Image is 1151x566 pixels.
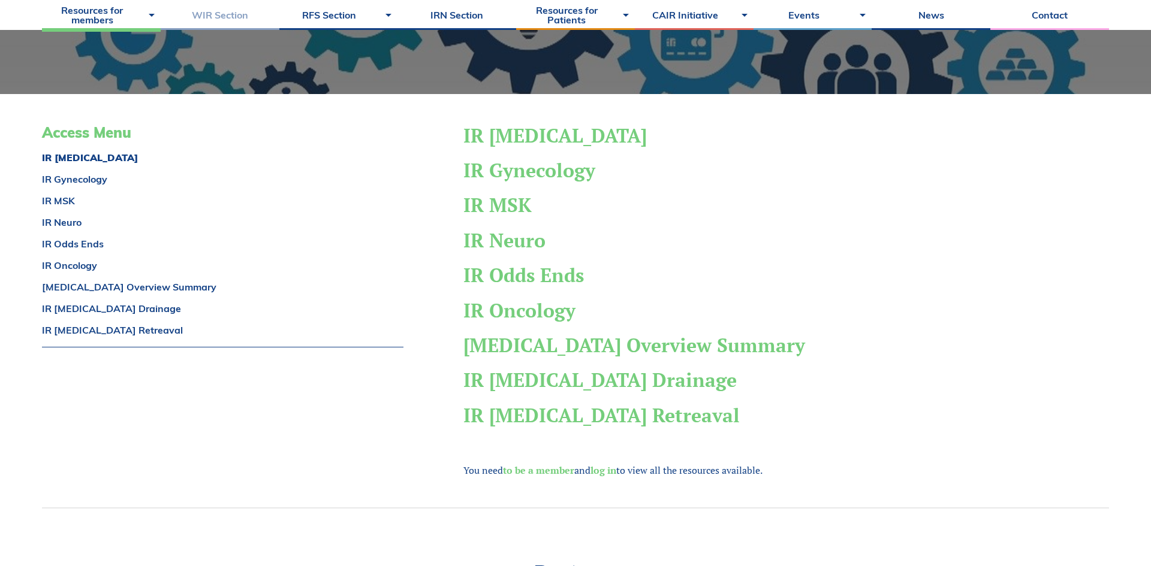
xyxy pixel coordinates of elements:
a: IR Neuro [42,217,403,227]
a: IR MSK [463,192,532,217]
a: IR [MEDICAL_DATA] Drainage [463,367,737,392]
a: [MEDICAL_DATA] Overview Summary [42,282,403,292]
a: IR Odds Ends [463,262,584,287]
a: IR [MEDICAL_DATA] Retreaval [42,325,403,335]
a: IR [MEDICAL_DATA] [42,153,403,162]
a: IR Gynecology [42,174,403,184]
a: log in [590,464,616,477]
a: [MEDICAL_DATA] Overview Summary [463,332,805,358]
a: IR [MEDICAL_DATA] [463,123,647,148]
h3: Access Menu [42,124,403,141]
a: IR MSK [42,196,403,205]
p: You need and to view all the resources available. [463,464,1019,477]
a: IR Gynecology [463,158,595,183]
a: to be a member [503,464,574,477]
a: IR Neuro [463,228,546,253]
a: IR Odds Ends [42,239,403,249]
a: IR Oncology [42,261,403,270]
a: IR Oncology [463,298,575,323]
a: IR [MEDICAL_DATA] Retreaval [463,402,740,428]
a: IR [MEDICAL_DATA] Drainage [42,304,403,313]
